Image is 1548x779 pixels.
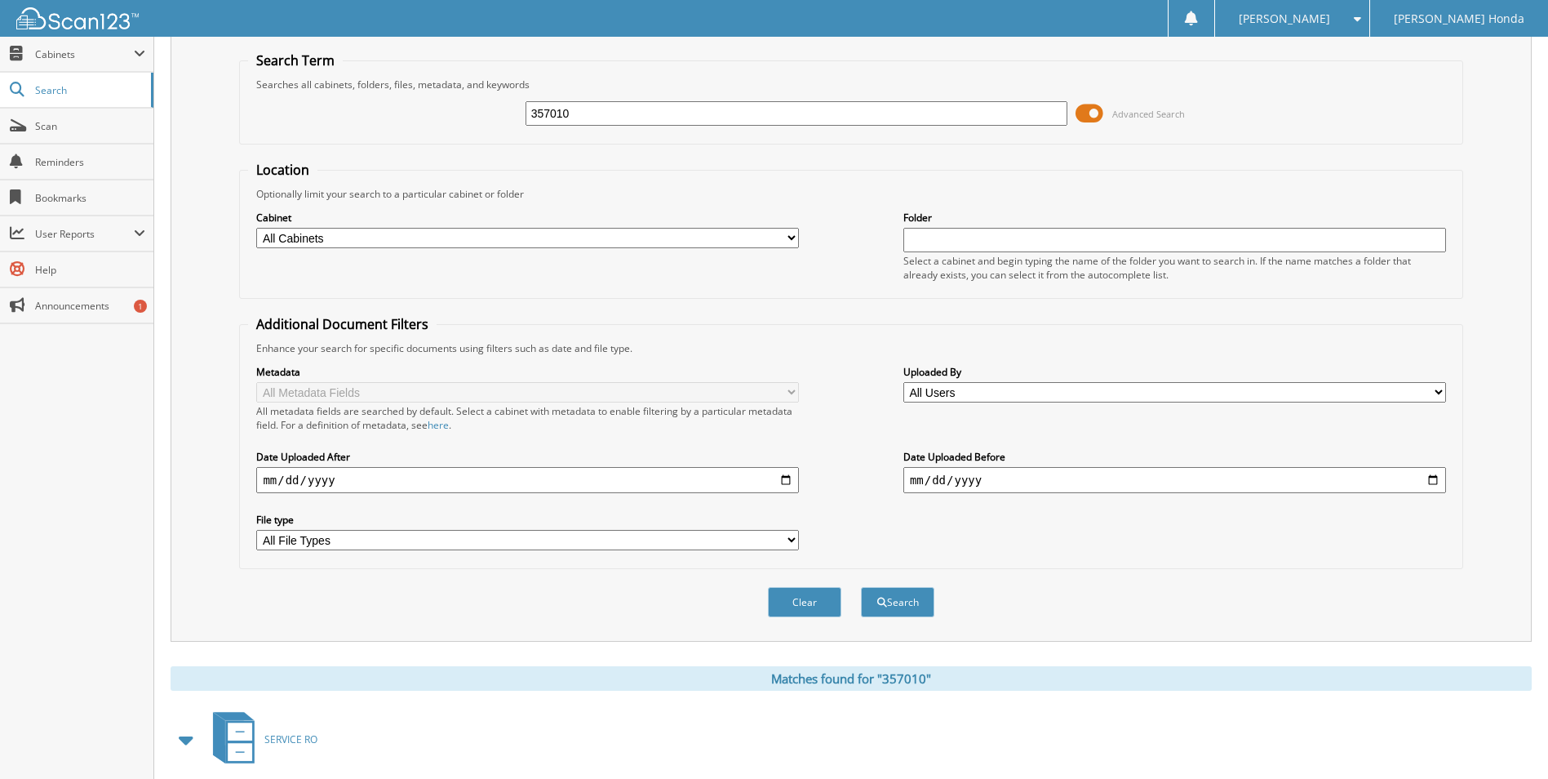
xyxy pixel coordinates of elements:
span: Bookmarks [35,191,145,205]
label: Date Uploaded After [256,450,799,464]
div: Searches all cabinets, folders, files, metadata, and keywords [248,78,1453,91]
div: Select a cabinet and begin typing the name of the folder you want to search in. If the name match... [903,254,1446,282]
span: Help [35,263,145,277]
span: User Reports [35,227,134,241]
span: Search [35,83,143,97]
div: Optionally limit your search to a particular cabinet or folder [248,187,1453,201]
input: start [256,467,799,493]
div: Matches found for "357010" [171,666,1532,691]
img: scan123-logo-white.svg [16,7,139,29]
label: Cabinet [256,211,799,225]
label: Date Uploaded Before [903,450,1446,464]
div: All metadata fields are searched by default. Select a cabinet with metadata to enable filtering b... [256,404,799,432]
a: SERVICE RO [203,707,317,772]
span: Reminders [35,155,145,169]
span: SERVICE RO [264,732,317,746]
button: Clear [768,587,841,617]
span: Advanced Search [1112,108,1185,120]
span: [PERSON_NAME] Honda [1394,14,1524,24]
button: Search [861,587,934,617]
div: Enhance your search for specific documents using filters such as date and file type. [248,341,1453,355]
label: Metadata [256,365,799,379]
input: end [903,467,1446,493]
label: File type [256,513,799,527]
legend: Additional Document Filters [248,315,437,333]
legend: Search Term [248,51,343,69]
span: Cabinets [35,47,134,61]
a: here [428,418,449,432]
span: Scan [35,119,145,133]
span: [PERSON_NAME] [1239,14,1330,24]
span: Announcements [35,299,145,313]
legend: Location [248,161,317,179]
label: Uploaded By [903,365,1446,379]
label: Folder [903,211,1446,225]
div: 1 [134,300,147,313]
